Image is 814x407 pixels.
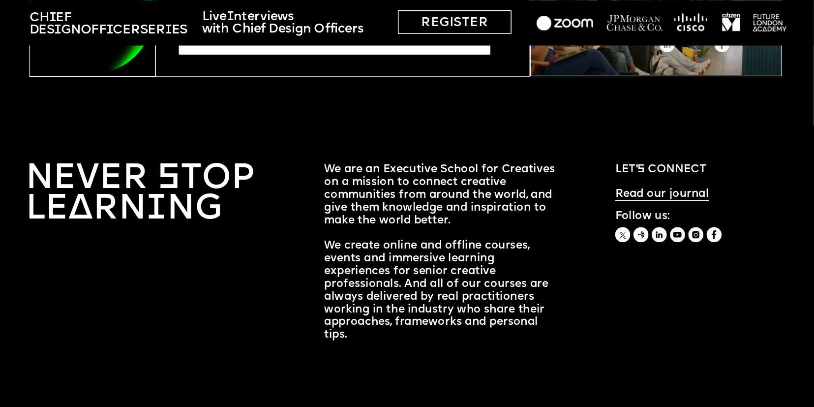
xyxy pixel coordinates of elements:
span: i [165,24,172,37]
a: Read our journal [615,188,709,201]
span: Let’s connect [615,164,707,176]
img: image-5834adbb-306c-460e-a5c8-d384bcc8ec54.png [746,2,794,44]
span: i [54,24,61,37]
span: with Chief Design Officers [202,23,364,36]
span: Ch ef Des gn Ser es [30,11,187,37]
img: image-28eedda7-2348-461d-86bf-e0a00ce57977.png [606,13,663,31]
span: i [49,11,56,24]
img: image-77b07e5f-1a33-4e60-af85-fd8ed3614c1c.png [674,13,707,31]
span: We are an Executive School for Creatives on a mission to connect creative communities from around... [324,164,558,341]
a: NEVER STOP LEARNING [26,162,265,228]
img: image-98e285c0-c86e-4d2b-a234-49fe345cfac8.png [720,11,742,33]
span: Follow us: [615,211,669,222]
span: i [267,10,270,23]
span: Officer [81,24,140,37]
span: In [227,10,242,23]
span: Live terv ews [202,10,294,23]
img: image-44c01d3f-c830-49c1-a494-b22ee944ced5.png [537,16,593,30]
